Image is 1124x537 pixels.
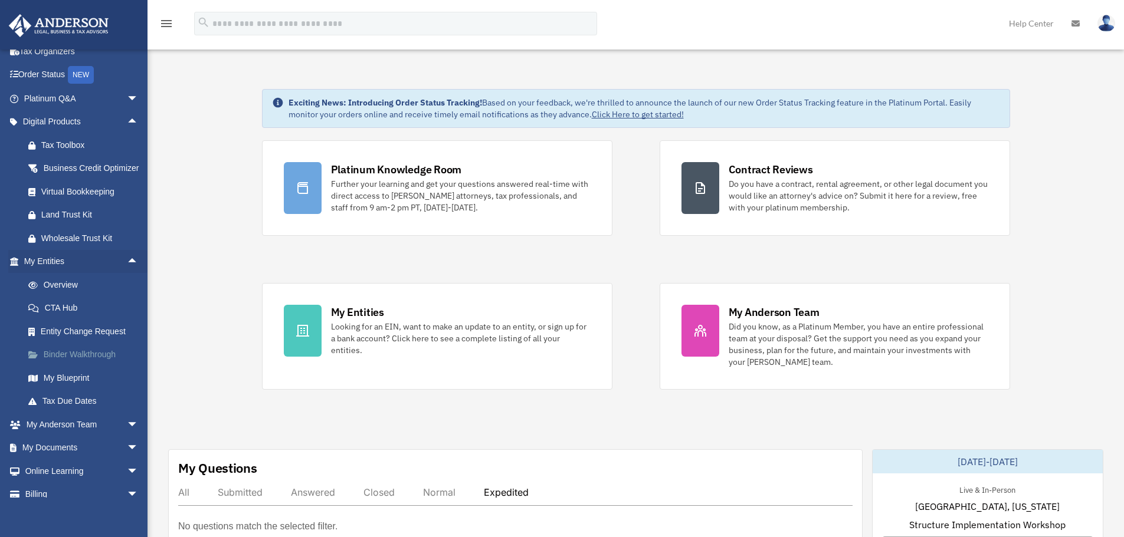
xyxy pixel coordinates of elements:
[8,436,156,460] a: My Documentsarrow_drop_down
[159,17,173,31] i: menu
[423,486,456,498] div: Normal
[68,66,94,84] div: NEW
[660,283,1010,390] a: My Anderson Team Did you know, as a Platinum Member, you have an entire professional team at your...
[127,87,150,111] span: arrow_drop_down
[1097,15,1115,32] img: User Pic
[127,250,150,274] span: arrow_drop_up
[873,450,1103,473] div: [DATE]-[DATE]
[909,518,1066,532] span: Structure Implementation Workshop
[8,459,156,483] a: Online Learningarrow_drop_down
[17,226,156,250] a: Wholesale Trust Kit
[41,185,142,199] div: Virtual Bookkeeping
[289,97,482,108] strong: Exciting News: Introducing Order Status Tracking!
[8,250,156,274] a: My Entitiesarrow_drop_up
[8,110,156,134] a: Digital Productsarrow_drop_up
[729,305,820,319] div: My Anderson Team
[8,87,156,110] a: Platinum Q&Aarrow_drop_down
[363,486,395,498] div: Closed
[17,133,156,157] a: Tax Toolbox
[41,161,142,176] div: Business Credit Optimizer
[17,273,156,296] a: Overview
[262,140,612,236] a: Platinum Knowledge Room Further your learning and get your questions answered real-time with dire...
[178,518,337,535] p: No questions match the selected filter.
[17,157,156,180] a: Business Credit Optimizer
[289,97,1000,120] div: Based on your feedback, we're thrilled to announce the launch of our new Order Status Tracking fe...
[660,140,1010,236] a: Contract Reviews Do you have a contract, rental agreement, or other legal document you would like...
[8,413,156,436] a: My Anderson Teamarrow_drop_down
[915,499,1060,513] span: [GEOGRAPHIC_DATA], [US_STATE]
[41,138,142,153] div: Tax Toolbox
[127,110,150,134] span: arrow_drop_up
[5,14,112,37] img: Anderson Advisors Platinum Portal
[331,305,384,319] div: My Entities
[127,459,150,483] span: arrow_drop_down
[178,459,257,477] div: My Questions
[8,39,156,63] a: Tax Organizers
[17,296,156,320] a: CTA Hub
[178,486,189,498] div: All
[331,178,591,213] div: Further your learning and get your questions answered real-time with direct access to [PERSON_NAM...
[127,483,150,507] span: arrow_drop_down
[159,21,173,31] a: menu
[197,16,210,29] i: search
[17,203,156,227] a: Land Trust Kit
[8,63,156,87] a: Order StatusNEW
[331,162,462,177] div: Platinum Knowledge Room
[262,283,612,390] a: My Entities Looking for an EIN, want to make an update to an entity, or sign up for a bank accoun...
[592,109,684,120] a: Click Here to get started!
[729,321,988,368] div: Did you know, as a Platinum Member, you have an entire professional team at your disposal? Get th...
[41,207,142,222] div: Land Trust Kit
[484,486,529,498] div: Expedited
[8,483,156,506] a: Billingarrow_drop_down
[729,178,988,213] div: Do you have a contract, rental agreement, or other legal document you would like an attorney's ad...
[41,231,142,246] div: Wholesale Trust Kit
[17,366,156,390] a: My Blueprint
[291,486,335,498] div: Answered
[729,162,813,177] div: Contract Reviews
[127,436,150,460] span: arrow_drop_down
[17,343,156,367] a: Binder Walkthrough
[218,486,263,498] div: Submitted
[331,321,591,356] div: Looking for an EIN, want to make an update to an entity, or sign up for a bank account? Click her...
[950,483,1025,495] div: Live & In-Person
[17,319,156,343] a: Entity Change Request
[17,390,156,413] a: Tax Due Dates
[17,180,156,203] a: Virtual Bookkeeping
[127,413,150,437] span: arrow_drop_down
